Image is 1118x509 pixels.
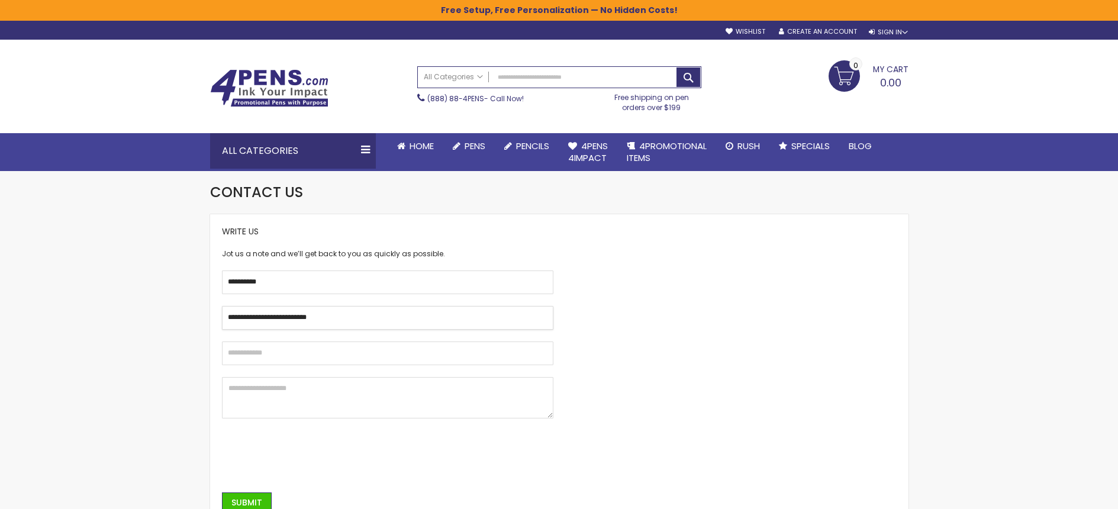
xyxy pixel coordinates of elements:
[769,133,839,159] a: Specials
[427,94,524,104] span: - Call Now!
[231,497,262,508] span: Submit
[210,133,376,169] div: All Categories
[617,133,716,172] a: 4PROMOTIONALITEMS
[791,140,830,152] span: Specials
[737,140,760,152] span: Rush
[716,133,769,159] a: Rush
[418,67,489,86] a: All Categories
[880,75,901,90] span: 0.00
[427,94,484,104] a: (888) 88-4PENS
[410,140,434,152] span: Home
[222,249,553,259] div: Jot us a note and we’ll get back to you as quickly as possible.
[210,182,303,202] span: Contact Us
[853,60,858,71] span: 0
[849,140,872,152] span: Blog
[829,60,908,90] a: 0.00 0
[559,133,617,172] a: 4Pens4impact
[779,27,857,36] a: Create an Account
[869,28,908,37] div: Sign In
[516,140,549,152] span: Pencils
[495,133,559,159] a: Pencils
[465,140,485,152] span: Pens
[424,72,483,82] span: All Categories
[222,225,259,237] span: Write Us
[443,133,495,159] a: Pens
[568,140,608,164] span: 4Pens 4impact
[388,133,443,159] a: Home
[602,88,701,112] div: Free shipping on pen orders over $199
[627,140,707,164] span: 4PROMOTIONAL ITEMS
[1020,477,1118,509] iframe: Google Customer Reviews
[839,133,881,159] a: Blog
[210,69,328,107] img: 4Pens Custom Pens and Promotional Products
[726,27,765,36] a: Wishlist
